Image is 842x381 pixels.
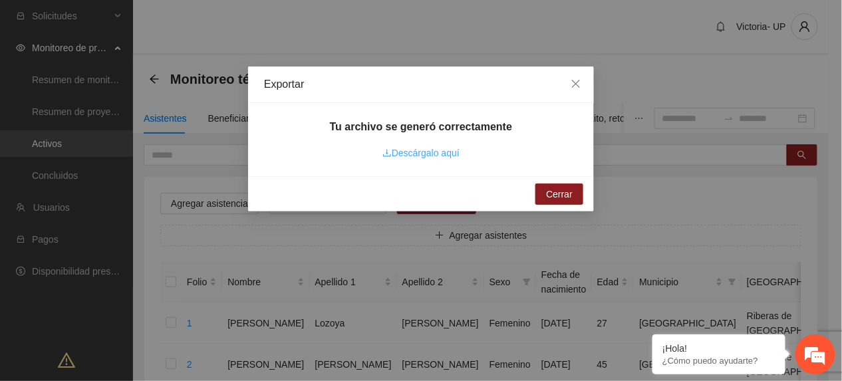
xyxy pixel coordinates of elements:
span: Estamos en línea. [77,119,184,253]
span: download [382,148,392,158]
span: close [571,78,581,89]
div: Exportar [264,77,578,92]
span: Cerrar [546,187,573,201]
textarea: Escriba su mensaje y pulse “Intro” [7,246,253,293]
h5: Tu archivo se generó correctamente [330,119,512,135]
a: Descárgalo aquí [382,148,460,158]
button: Cerrar [535,184,583,205]
button: Close [558,66,594,102]
div: Chatee con nosotros ahora [69,68,223,85]
div: ¡Hola! [662,343,775,354]
div: Minimizar ventana de chat en vivo [218,7,250,39]
p: ¿Cómo puedo ayudarte? [662,356,775,366]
